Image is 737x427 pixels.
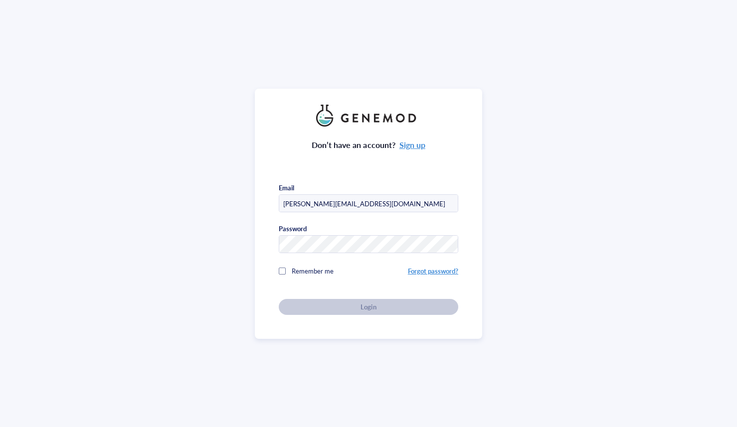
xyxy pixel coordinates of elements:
[279,224,307,233] div: Password
[312,139,425,151] div: Don’t have an account?
[316,105,421,127] img: genemod_logo_light-BcqUzbGq.png
[292,266,334,276] span: Remember me
[408,266,458,276] a: Forgot password?
[399,139,425,150] a: Sign up
[279,183,294,192] div: Email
